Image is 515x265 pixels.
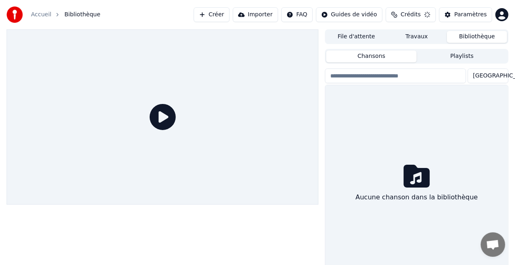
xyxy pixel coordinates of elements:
[7,7,23,23] img: youka
[326,31,387,43] button: File d'attente
[447,31,507,43] button: Bibliothèque
[31,11,51,19] a: Accueil
[439,7,492,22] button: Paramètres
[386,7,436,22] button: Crédits
[401,11,421,19] span: Crédits
[481,232,505,257] div: Ouvrir le chat
[352,189,481,205] div: Aucune chanson dans la bibliothèque
[316,7,382,22] button: Guides de vidéo
[281,7,313,22] button: FAQ
[417,51,507,62] button: Playlists
[454,11,487,19] div: Paramètres
[387,31,447,43] button: Travaux
[233,7,278,22] button: Importer
[194,7,230,22] button: Créer
[64,11,100,19] span: Bibliothèque
[31,11,100,19] nav: breadcrumb
[326,51,417,62] button: Chansons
